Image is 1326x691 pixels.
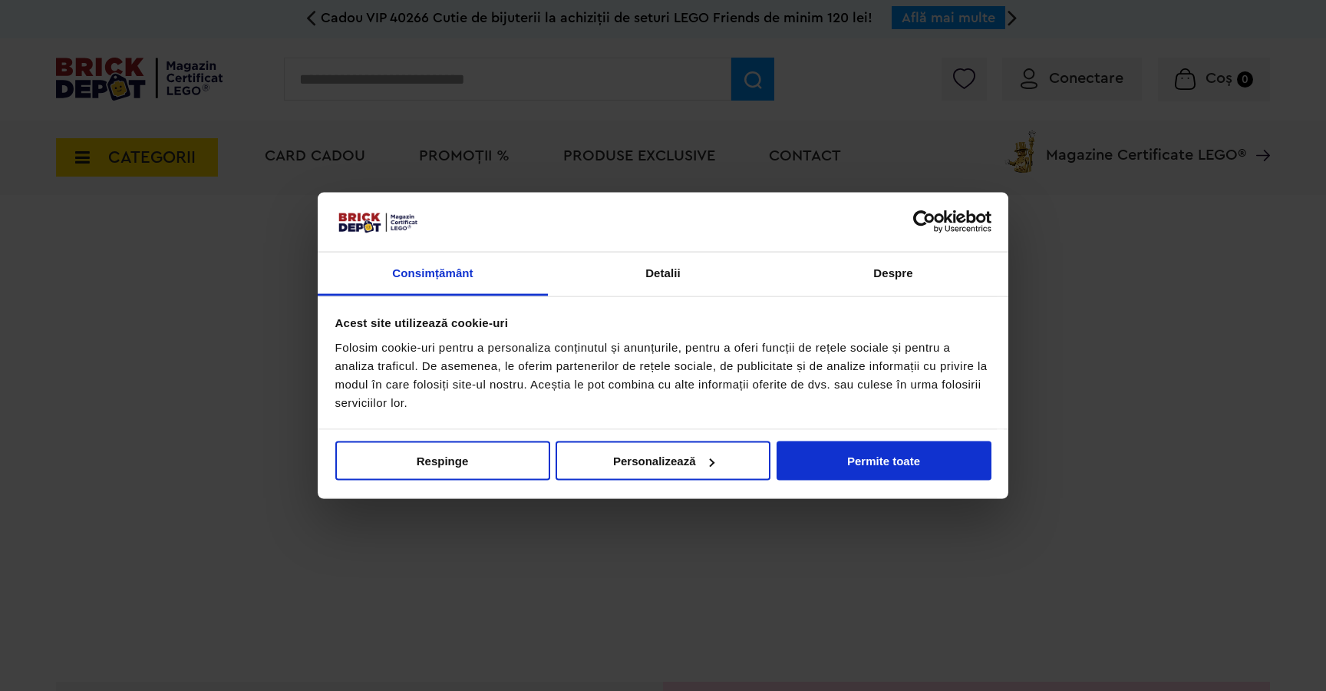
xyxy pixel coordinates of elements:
a: Usercentrics Cookiebot - opens in a new window [857,210,991,233]
div: Folosim cookie-uri pentru a personaliza conținutul și anunțurile, pentru a oferi funcții de rețel... [335,338,991,412]
div: Acest site utilizează cookie-uri [335,314,991,332]
button: Respinge [335,441,550,481]
a: Consimțământ [318,252,548,296]
button: Permite toate [777,441,991,481]
a: Detalii [548,252,778,296]
a: Despre [778,252,1008,296]
img: siglă [335,210,420,234]
button: Personalizează [556,441,770,481]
